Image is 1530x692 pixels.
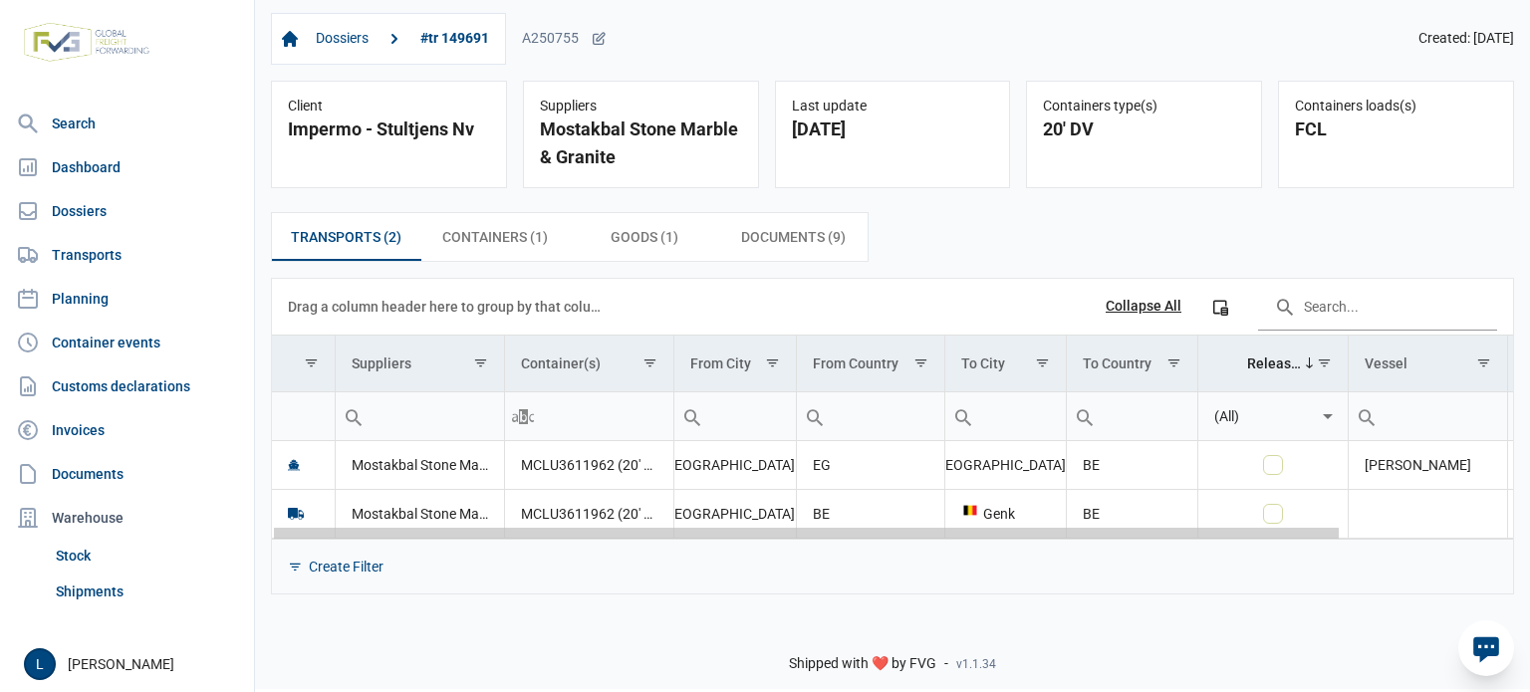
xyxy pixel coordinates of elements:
td: Filter cell [272,391,335,440]
div: FCL [1295,115,1497,143]
td: Column To Country [1066,336,1197,392]
td: Column Container(s) [504,336,673,392]
span: Show filter options for column 'From Country' [913,355,928,370]
input: Filter cell [1198,392,1317,440]
div: Container(s) [521,355,601,371]
td: Column Released [1197,336,1349,392]
img: FVG - Global freight forwarding [16,15,157,70]
input: Filter cell [945,392,1066,440]
span: Transports (2) [291,225,401,249]
div: Column Chooser [1202,289,1238,325]
div: [PERSON_NAME] [24,648,242,680]
span: Containers (1) [442,225,548,249]
td: Mostakbal Stone Marble & Granite [335,441,504,490]
span: Shipped with ❤️ by FVG [789,655,936,673]
div: Containers type(s) [1043,98,1245,115]
td: Filter cell [1349,391,1507,440]
td: Column [272,336,335,392]
div: Search box [336,392,372,440]
input: Filter cell [336,392,504,440]
div: To Country [1083,355,1151,371]
input: Filter cell [1349,392,1506,440]
div: To City [961,355,1005,371]
td: MCLU3611962 (20' DV) [504,489,673,538]
a: Dossiers [8,191,246,231]
td: Filter cell [335,391,504,440]
div: Search box [1349,392,1385,440]
div: From Country [813,355,898,371]
input: Filter cell [1067,392,1197,440]
input: Filter cell [272,392,335,440]
span: Show filter options for column 'Released' [1317,355,1332,370]
span: Created: [DATE] [1418,30,1514,48]
div: A250755 [522,30,607,48]
a: Dashboard [8,147,246,187]
input: Filter cell [674,392,796,440]
div: [GEOGRAPHIC_DATA] [690,504,780,524]
div: [DATE] [792,115,994,143]
td: Column From City [673,336,796,392]
div: Search box [797,392,833,440]
td: MCLU3611962 (20' DV) [504,441,673,490]
div: Select [1316,392,1340,440]
div: Containers loads(s) [1295,98,1497,115]
div: Warehouse [8,498,246,538]
div: Suppliers [352,355,411,371]
div: Create Filter [309,558,383,576]
div: [GEOGRAPHIC_DATA] [961,455,1050,475]
a: Planning [8,279,246,319]
a: Search [8,104,246,143]
span: v1.1.34 [956,656,996,672]
td: Filter cell [797,391,944,440]
td: Mostakbal Stone Marble & Granite [335,489,504,538]
td: Filter cell [1197,391,1349,440]
span: Show filter options for column 'To Country' [1166,355,1181,370]
span: Documents (9) [741,225,846,249]
td: Filter cell [944,391,1066,440]
button: L [24,648,56,680]
a: Transports [8,235,246,275]
span: - [944,655,948,673]
a: #tr 149691 [412,22,497,56]
td: Filter cell [504,391,673,440]
div: Client [288,98,490,115]
input: Filter cell [797,392,943,440]
span: Show filter options for column 'Suppliers' [473,355,488,370]
div: Search box [505,392,541,440]
div: Mostakbal Stone Marble & Granite [540,115,742,171]
span: Show filter options for column 'Container(s)' [642,355,657,370]
span: Goods (1) [611,225,678,249]
a: Customs declarations [8,366,246,406]
div: Data grid with 2 rows and 11 columns [272,279,1513,593]
div: Search box [1067,392,1103,440]
span: Show filter options for column '' [304,355,319,370]
div: [GEOGRAPHIC_DATA] [690,455,780,475]
div: Search box [674,392,710,440]
a: Invoices [8,410,246,450]
span: Show filter options for column 'Vessel' [1476,355,1491,370]
td: Column Suppliers [335,336,504,392]
td: Column To City [944,336,1066,392]
div: Last update [792,98,994,115]
div: Released [1247,355,1304,371]
td: Filter cell [1066,391,1197,440]
td: Column Vessel [1349,336,1507,392]
span: Show filter options for column 'To City' [1035,355,1050,370]
input: Filter cell [505,392,673,440]
div: Suppliers [540,98,742,115]
div: Data grid toolbar [288,279,1497,335]
a: Documents [8,454,246,494]
td: BE [797,489,944,538]
span: Show filter options for column 'From City' [765,355,780,370]
td: Column From Country [797,336,944,392]
div: 20' DV [1043,115,1245,143]
td: [PERSON_NAME] [1349,441,1507,490]
div: Search box [945,392,981,440]
td: EG [797,441,944,490]
a: Shipments [48,574,246,609]
td: BE [1066,441,1197,490]
a: Dossiers [308,22,377,56]
div: Collapse All [1106,298,1181,316]
td: BE [1066,489,1197,538]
